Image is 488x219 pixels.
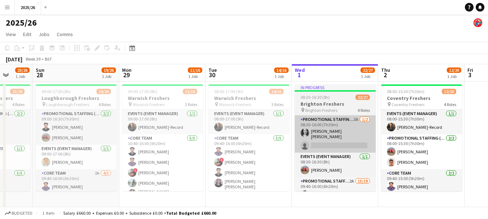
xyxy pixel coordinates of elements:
span: 4 Roles [12,102,25,107]
span: 19/26 [96,89,111,94]
span: 14/16 [269,89,284,94]
a: Jobs [36,30,52,39]
h3: Coventry Freshers [381,95,462,101]
h3: Warwick Freshers [122,95,203,101]
div: [DATE] [6,56,22,63]
span: 11/16 [183,89,197,94]
span: Thu [381,67,390,73]
span: 12/20 [442,89,456,94]
span: Sun [36,67,44,73]
app-card-role: Events (Event Manager)1/108:30-16:30 (8h)[PERSON_NAME] [295,153,376,177]
div: 1 Job [275,74,288,79]
span: 2 [380,71,390,79]
span: 22/27 [355,95,370,100]
a: Edit [20,30,34,39]
a: Comms [54,30,76,39]
h3: Loughborough Freshers [36,95,117,101]
app-job-card: 09:00-17:00 (8h)19/26Loughborough Freshers Loughborough Freshers4 RolesPromotional Staffing (Team... [36,84,117,191]
span: ! [220,158,224,162]
span: 4 Roles [358,108,370,113]
span: 08:00-17:00 (9h) [214,89,243,94]
h1: 2025/26 [6,17,37,28]
span: 12/20 [447,67,461,73]
app-card-role: Promotional Staffing (Team Leader)2/208:00-15:30 (7h30m)[PERSON_NAME][PERSON_NAME] [381,134,462,169]
span: Warwick Freshers [133,102,165,107]
div: 1 Job [361,74,375,79]
span: Tue [208,67,217,73]
span: 08:30-16:30 (8h) [301,95,330,100]
app-job-card: 08:00-17:00 (9h)14/16Warwick Freshers Warwick Freshers3 RolesEvents (Event Manager)1/108:00-17:00... [208,84,289,191]
span: Brighton Freshers [305,108,337,113]
app-card-role: Events (Event Manager)1/108:00-17:00 (9h)[PERSON_NAME]-Record [208,110,289,134]
div: 1 Job [447,74,461,79]
span: 23/26 [10,89,25,94]
app-card-role: Core Team2/209:40-15:00 (5h20m)[PERSON_NAME] [381,169,462,204]
span: 29 [121,71,131,79]
span: 09:00-17:00 (8h) [42,89,71,94]
div: Salary £660.00 + Expenses £0.00 + Subsistence £0.00 = [63,210,216,216]
span: ! [133,168,138,172]
app-card-role: Promotional Staffing (Team Leader)3A1/208:30-16:00 (7h30m)[PERSON_NAME] [PERSON_NAME] [295,115,376,153]
span: View [6,31,16,38]
app-job-card: 08:00-15:30 (7h30m)12/20Coventry Freshers Coventry Freshers4 RolesEvents (Event Manager)1/108:00-... [381,84,462,191]
span: Warwick Freshers [219,102,251,107]
app-job-card: In progress08:30-16:30 (8h)22/27Brighton Freshers Brighton Freshers4 RolesPromotional Staffing (T... [295,84,376,191]
span: Week 39 [24,56,42,62]
app-card-role: Events (Event Manager)1/109:00-17:00 (8h)[PERSON_NAME] [36,145,117,169]
span: Loughborough Freshers [46,102,89,107]
span: 3 Roles [271,102,284,107]
div: 1 Job [16,74,29,79]
span: 08:00-15:30 (7h30m) [387,89,424,94]
span: Coventry Freshers [392,102,424,107]
app-card-role: Core Team5/509:40-16:00 (6h20m)[PERSON_NAME]![PERSON_NAME][PERSON_NAME][PERSON_NAME] [PERSON_NAME] [208,134,289,203]
div: BST [45,56,52,62]
app-card-role: Events (Event Manager)1/109:00-17:00 (8h)[PERSON_NAME]-Record [122,110,203,134]
div: 1 Job [188,74,202,79]
button: Budgeted [4,209,34,217]
app-card-role: Core Team5/510:40-16:00 (5h20m)[PERSON_NAME][PERSON_NAME]![PERSON_NAME][PERSON_NAME][PERSON_NAME]... [122,134,203,203]
app-card-role: Events (Event Manager)1/108:00-15:30 (7h30m)[PERSON_NAME]-Record [381,110,462,134]
span: Mon [122,67,131,73]
app-user-avatar: Event Managers [474,18,482,27]
span: 4 Roles [444,102,456,107]
span: 1 item [40,210,57,216]
span: 28 [35,71,44,79]
span: Edit [23,31,31,38]
span: Jobs [39,31,49,38]
span: Fri [467,67,473,73]
span: 4 Roles [99,102,111,107]
span: 1 [294,71,305,79]
app-card-role: Promotional Staffing (Team Leader)2/209:00-16:30 (7h30m)[PERSON_NAME][PERSON_NAME] [36,110,117,145]
a: View [3,30,19,39]
button: 2025/26 [15,0,41,14]
span: 23/26 [15,67,30,73]
span: 3 [466,71,473,79]
div: 1 Job [102,74,116,79]
span: 11/16 [188,67,202,73]
span: Comms [57,31,73,38]
span: Wed [295,67,305,73]
span: 22/27 [360,67,375,73]
span: 19/26 [102,67,116,73]
span: 3 Roles [185,102,197,107]
span: 30 [207,71,217,79]
span: Budgeted [12,211,33,216]
app-job-card: 09:00-17:00 (8h)11/16Warwick Freshers Warwick Freshers3 RolesEvents (Event Manager)1/109:00-17:00... [122,84,203,191]
span: Total Budgeted £660.00 [166,210,216,216]
span: 14/16 [274,67,289,73]
span: 09:00-17:00 (8h) [128,89,157,94]
h3: Warwick Freshers [208,95,289,101]
div: In progress [295,84,376,90]
h3: Brighton Freshers [295,101,376,107]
